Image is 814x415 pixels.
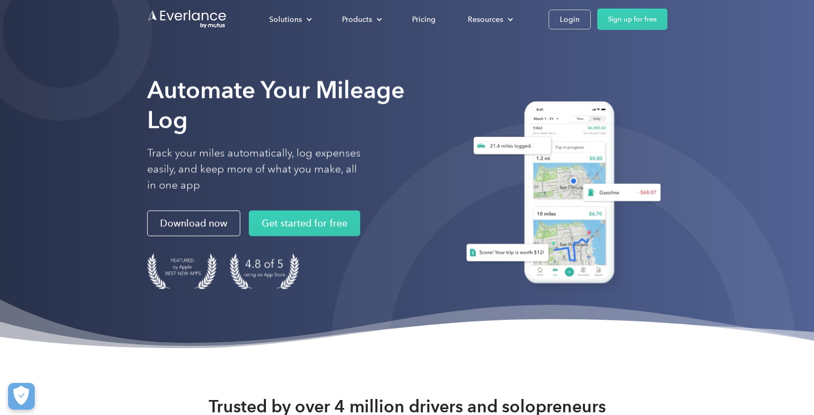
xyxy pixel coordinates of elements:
[401,10,446,29] a: Pricing
[147,145,361,194] p: Track your miles automatically, log expenses easily, and keep more of what you make, all in one app
[331,10,391,29] div: Products
[560,13,580,26] div: Login
[258,10,321,29] div: Solutions
[457,10,522,29] div: Resources
[269,13,302,26] div: Solutions
[147,211,240,236] a: Download now
[249,211,360,236] a: Get started for free
[549,10,591,29] a: Login
[342,13,372,26] div: Products
[468,13,503,26] div: Resources
[230,253,299,289] img: 4.9 out of 5 stars on the app store
[412,13,436,26] div: Pricing
[8,383,35,410] button: Cookies Settings
[147,253,217,289] img: Badge for Featured by Apple Best New Apps
[597,9,667,30] a: Sign up for free
[147,76,405,134] strong: Automate Your Mileage Log
[147,9,227,29] a: Go to homepage
[453,93,667,296] img: Everlance, mileage tracker app, expense tracking app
